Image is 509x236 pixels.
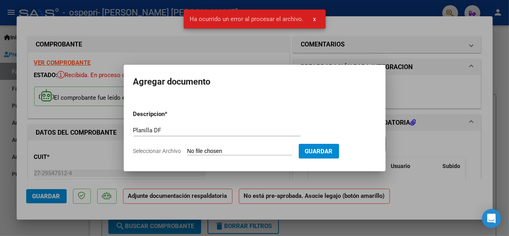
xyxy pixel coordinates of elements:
button: Guardar [299,144,339,159]
span: Seleccionar Archivo [133,148,181,154]
div: Open Intercom Messenger [482,209,501,228]
h2: Agregar documento [133,74,376,89]
span: Guardar [305,148,333,155]
p: Descripcion [133,110,206,119]
span: x [313,15,316,23]
span: Ha ocurrido un error al procesar el archivo. [190,15,304,23]
button: x [307,12,323,26]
